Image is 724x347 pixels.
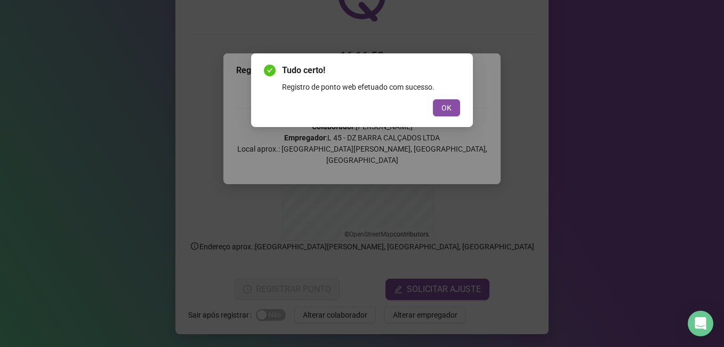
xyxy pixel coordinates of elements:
[441,102,452,114] span: OK
[282,81,460,93] div: Registro de ponto web efetuado com sucesso.
[433,99,460,116] button: OK
[688,311,713,336] div: Open Intercom Messenger
[282,64,460,77] span: Tudo certo!
[264,65,276,76] span: check-circle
